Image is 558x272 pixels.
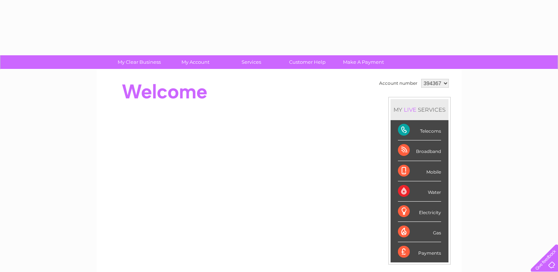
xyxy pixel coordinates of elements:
[277,55,338,69] a: Customer Help
[398,202,441,222] div: Electricity
[398,140,441,161] div: Broadband
[398,222,441,242] div: Gas
[391,99,448,120] div: MY SERVICES
[398,242,441,262] div: Payments
[165,55,226,69] a: My Account
[109,55,170,69] a: My Clear Business
[377,77,419,90] td: Account number
[333,55,394,69] a: Make A Payment
[402,106,418,113] div: LIVE
[398,181,441,202] div: Water
[398,161,441,181] div: Mobile
[221,55,282,69] a: Services
[398,120,441,140] div: Telecoms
